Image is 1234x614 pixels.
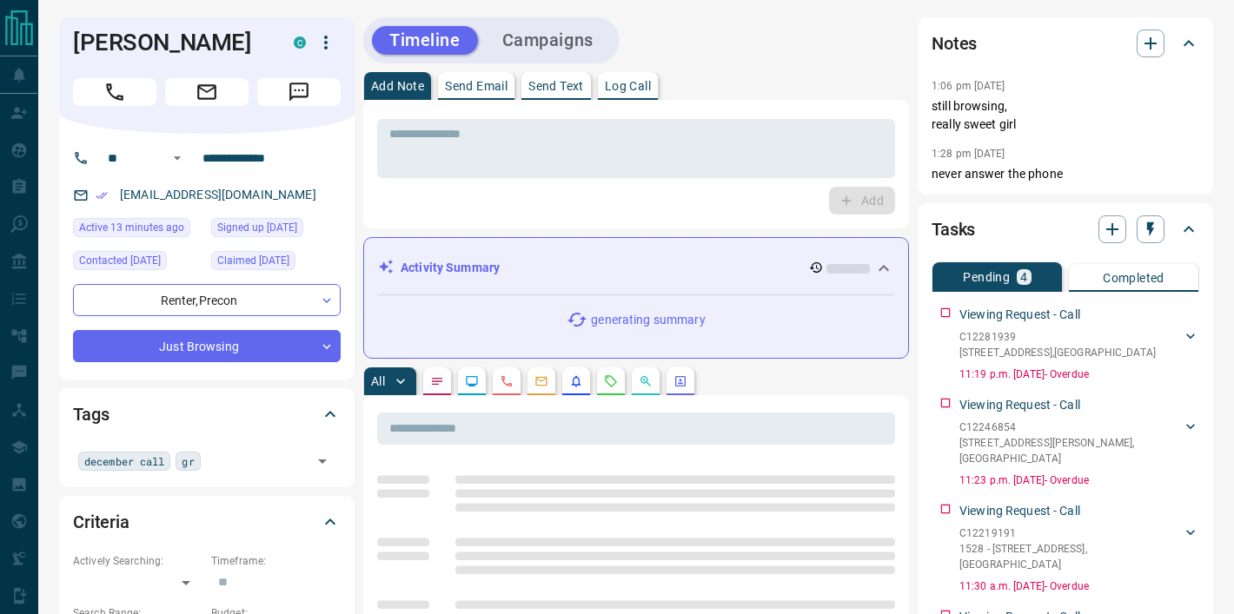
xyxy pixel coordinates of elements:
div: Thu Jun 05 2025 [73,251,202,275]
p: 1:06 pm [DATE] [932,80,1005,92]
p: [STREET_ADDRESS][PERSON_NAME] , [GEOGRAPHIC_DATA] [959,435,1182,466]
span: Call [73,78,156,106]
p: All [371,375,385,387]
div: Tags [73,393,341,435]
button: Open [167,148,188,168]
div: Tue Dec 14 2021 [211,251,341,275]
div: C122191911528 - [STREET_ADDRESS],[GEOGRAPHIC_DATA] [959,522,1199,576]
p: 4 [1020,271,1027,283]
span: Signed up [DATE] [217,219,297,236]
p: 1:28 pm [DATE] [932,148,1005,160]
div: Renter , Precon [73,284,341,316]
p: 11:30 a.m. [DATE] - Overdue [959,578,1199,594]
h2: Tasks [932,215,975,243]
p: 11:19 p.m. [DATE] - Overdue [959,366,1199,382]
p: generating summary [591,311,705,329]
div: Tue Aug 12 2025 [73,218,202,242]
div: C12246854[STREET_ADDRESS][PERSON_NAME],[GEOGRAPHIC_DATA] [959,416,1199,470]
p: Send Text [528,80,584,92]
svg: Listing Alerts [569,374,583,388]
svg: Email Verified [96,189,108,201]
svg: Lead Browsing Activity [465,374,479,388]
p: Viewing Request - Call [959,306,1080,324]
h2: Criteria [73,508,129,536]
p: never answer the phone [932,165,1199,183]
button: Open [310,449,335,473]
span: december call [84,452,164,470]
p: still browsing, really sweet girl [932,97,1199,134]
span: Email [165,78,249,106]
p: C12281939 [959,329,1156,345]
svg: Opportunities [639,374,653,388]
div: Thu Apr 29 2021 [211,218,341,242]
p: Viewing Request - Call [959,502,1080,520]
p: Timeframe: [211,553,341,569]
div: Criteria [73,501,341,543]
button: Timeline [372,26,478,55]
div: Notes [932,23,1199,64]
svg: Notes [430,374,444,388]
p: C12219191 [959,525,1182,541]
span: Message [257,78,341,106]
p: Pending [963,271,1010,283]
p: 1528 - [STREET_ADDRESS] , [GEOGRAPHIC_DATA] [959,541,1182,572]
h1: [PERSON_NAME] [73,29,268,56]
p: C12246854 [959,419,1182,435]
a: [EMAIL_ADDRESS][DOMAIN_NAME] [120,188,316,201]
svg: Requests [604,374,618,388]
div: C12281939[STREET_ADDRESS],[GEOGRAPHIC_DATA] [959,326,1199,364]
h2: Notes [932,30,977,57]
div: Activity Summary [378,252,894,284]
span: gr [182,452,194,470]
svg: Calls [500,374,514,388]
p: Actively Searching: [73,553,202,569]
p: Log Call [605,80,651,92]
p: Completed [1103,272,1164,284]
svg: Emails [534,374,548,388]
svg: Agent Actions [673,374,687,388]
p: [STREET_ADDRESS] , [GEOGRAPHIC_DATA] [959,345,1156,360]
p: Viewing Request - Call [959,396,1080,414]
p: 11:23 p.m. [DATE] - Overdue [959,472,1199,488]
p: Add Note [371,80,424,92]
p: Send Email [445,80,508,92]
div: Tasks [932,208,1199,250]
span: Active 13 minutes ago [79,219,184,236]
div: condos.ca [294,36,306,49]
span: Claimed [DATE] [217,252,289,269]
span: Contacted [DATE] [79,252,161,269]
p: Activity Summary [401,259,500,277]
h2: Tags [73,400,109,428]
button: Campaigns [485,26,611,55]
div: Just Browsing [73,330,341,362]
